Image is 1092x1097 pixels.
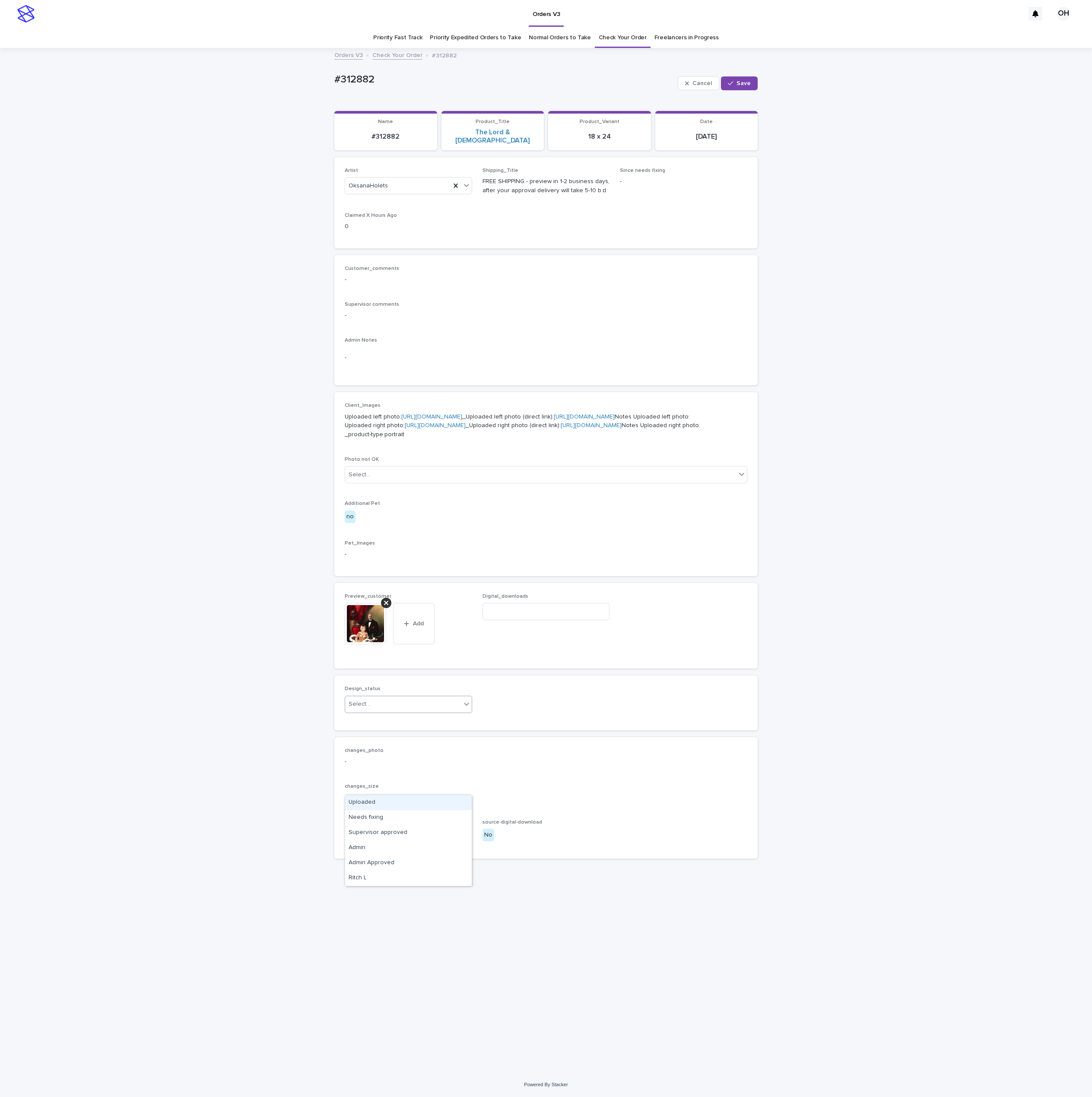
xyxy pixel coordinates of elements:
span: Product_Variant [580,119,619,124]
p: - [345,275,747,284]
span: Product_Title [476,119,510,124]
a: [URL][DOMAIN_NAME] [405,422,466,428]
a: Powered By Stacker [524,1082,568,1087]
p: #312882 [334,73,674,86]
p: #312882 [432,50,457,60]
span: Preview_customer [345,594,391,599]
p: Uploaded left photo: _Uploaded left photo (direct link): Notes Uploaded left photo: Uploaded righ... [345,412,747,439]
div: OH [1057,7,1070,21]
a: Check Your Order [372,50,422,60]
button: Cancel [678,76,719,90]
a: Check Your Order [599,28,647,48]
p: 18 x 24 [553,133,646,141]
span: Design_status [345,686,381,691]
span: Save [736,80,751,86]
p: - [345,793,747,802]
a: [URL][DOMAIN_NAME] [561,422,622,428]
p: - [345,550,747,559]
span: OksanaHolets [349,181,388,190]
span: Client_Images [345,403,381,408]
span: Additional Pet [345,501,380,506]
span: Shipping_Title [483,168,518,173]
div: Supervisor approved [345,825,472,840]
div: Select... [349,470,370,479]
span: Name [378,119,393,124]
div: Needs fixing [345,810,472,825]
a: Priority Expedited Orders to Take [430,28,521,48]
div: Ritch L [345,871,472,886]
a: [URL][DOMAIN_NAME] [554,414,615,420]
a: Priority Fast Track [373,28,422,48]
div: no [345,510,356,523]
p: [DATE] [660,133,753,141]
a: Orders V3 [334,50,363,60]
div: Admin Approved [345,856,472,871]
div: No [483,829,494,841]
div: Uploaded [345,795,472,810]
span: Artist [345,168,358,173]
span: Cancel [692,80,712,86]
span: Customer_comments [345,266,399,271]
a: [URL][DOMAIN_NAME] [401,414,462,420]
button: Add [393,603,435,644]
p: - [345,757,747,766]
span: changes_photo [345,748,384,753]
span: Pet_Images [345,541,375,546]
p: - [620,177,747,186]
p: 0 [345,222,472,231]
div: Admin [345,840,472,856]
button: Save [721,76,758,90]
span: Add [413,621,424,627]
img: stacker-logo-s-only.png [17,5,35,22]
span: source-digital-download [483,820,542,825]
p: #312882 [340,133,432,141]
span: Supervisor comments [345,302,399,307]
span: Admin Notes [345,338,377,343]
a: Normal Orders to Take [529,28,591,48]
p: - [345,311,747,320]
a: The Lord & [DEMOGRAPHIC_DATA] [447,128,539,145]
p: FREE SHIPPING - preview in 1-2 business days, after your approval delivery will take 5-10 b.d. [483,177,610,195]
span: Date [700,119,713,124]
span: changes_size [345,784,379,789]
p: - [345,353,747,362]
a: Freelancers in Progress [654,28,719,48]
span: Claimed X Hours Ago [345,213,397,218]
span: Digital_downloads [483,594,528,599]
span: Since needs fixing [620,168,665,173]
div: Select... [349,700,370,709]
span: Photo not OK [345,457,379,462]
